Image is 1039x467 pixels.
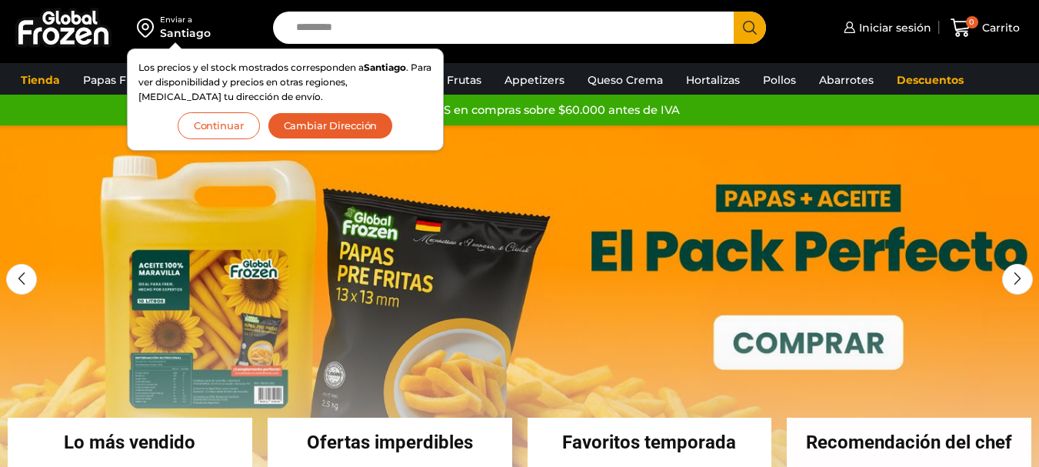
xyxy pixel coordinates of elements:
[947,10,1024,46] a: 0 Carrito
[160,25,211,41] div: Santiago
[160,15,211,25] div: Enviar a
[811,65,881,95] a: Abarrotes
[1002,264,1033,295] div: Next slide
[787,433,1031,452] h2: Recomendación del chef
[497,65,572,95] a: Appetizers
[178,112,260,139] button: Continuar
[75,65,158,95] a: Papas Fritas
[137,15,160,41] img: address-field-icon.svg
[855,20,931,35] span: Iniciar sesión
[138,60,432,105] p: Los precios y el stock mostrados corresponden a . Para ver disponibilidad y precios en otras regi...
[528,433,772,452] h2: Favoritos temporada
[889,65,971,95] a: Descuentos
[268,433,512,452] h2: Ofertas imperdibles
[966,16,978,28] span: 0
[8,433,252,452] h2: Lo más vendido
[268,112,394,139] button: Cambiar Dirección
[13,65,68,95] a: Tienda
[6,264,37,295] div: Previous slide
[364,62,406,73] strong: Santiago
[755,65,804,95] a: Pollos
[734,12,766,44] button: Search button
[840,12,931,43] a: Iniciar sesión
[978,20,1020,35] span: Carrito
[580,65,671,95] a: Queso Crema
[678,65,748,95] a: Hortalizas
